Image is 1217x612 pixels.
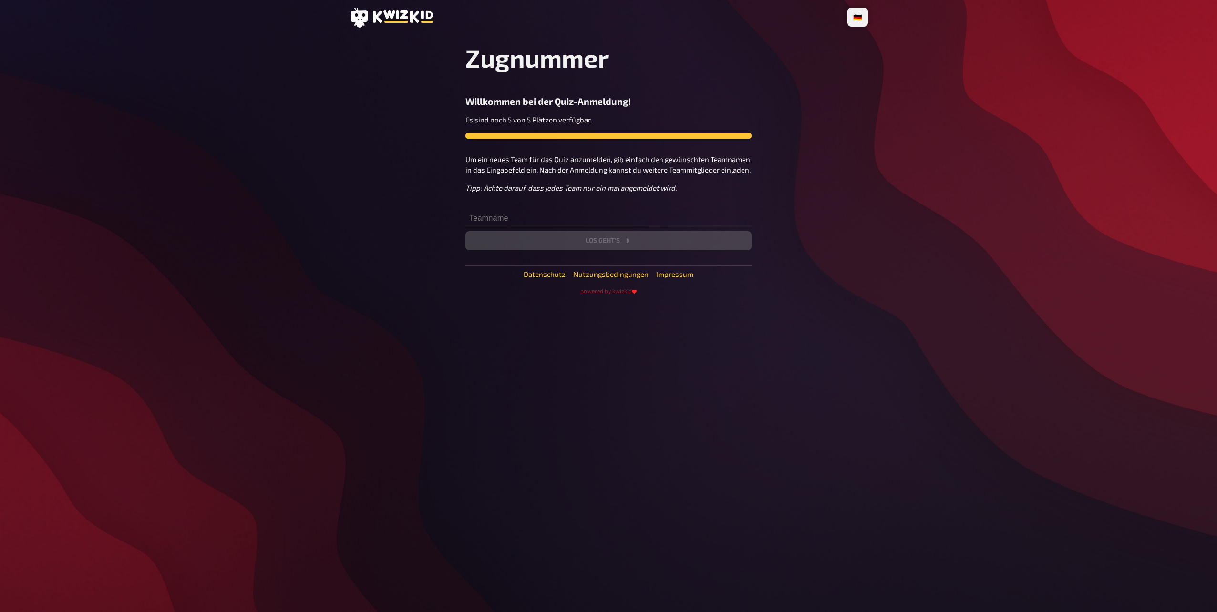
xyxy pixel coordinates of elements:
[573,270,649,278] a: Nutzungsbedingungen
[465,154,752,175] p: Um ein neues Team für das Quiz anzumelden, gib einfach den gewünschten Teamnamen in das Eingabefe...
[580,287,637,294] small: powered by kwizkid
[465,184,677,192] i: Tipp: Achte darauf, dass jedes Team nur ein mal angemeldet wird.
[465,96,752,107] h3: Willkommen bei der Quiz-Anmeldung!
[465,43,752,73] h1: Zugnummer
[465,231,752,250] button: Los geht's
[524,270,566,278] a: Datenschutz
[465,114,752,125] p: Es sind noch 5 von 5 Plätzen verfügbar.
[580,286,637,295] a: powered by kwizkid
[849,10,866,25] li: 🇩🇪
[656,270,693,278] a: Impressum
[465,208,752,227] input: Teamname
